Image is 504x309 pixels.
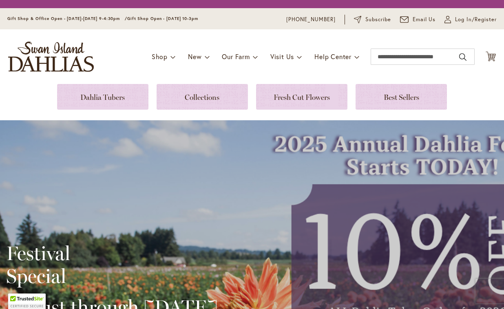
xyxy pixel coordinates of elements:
a: store logo [8,42,94,72]
span: Gift Shop & Office Open - [DATE]-[DATE] 9-4:30pm / [7,16,127,21]
a: Log In/Register [444,15,497,24]
span: Gift Shop Open - [DATE] 10-3pm [127,16,198,21]
span: Email Us [413,15,436,24]
span: New [188,52,201,61]
a: [PHONE_NUMBER] [286,15,336,24]
a: Subscribe [354,15,391,24]
div: TrustedSite Certified [8,294,46,309]
span: Subscribe [365,15,391,24]
span: Shop [152,52,168,61]
span: Log In/Register [455,15,497,24]
span: Help Center [314,52,351,61]
h2: Festival Special [6,242,218,287]
span: Our Farm [222,52,250,61]
a: Email Us [400,15,436,24]
span: Visit Us [270,52,294,61]
button: Search [459,51,466,64]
